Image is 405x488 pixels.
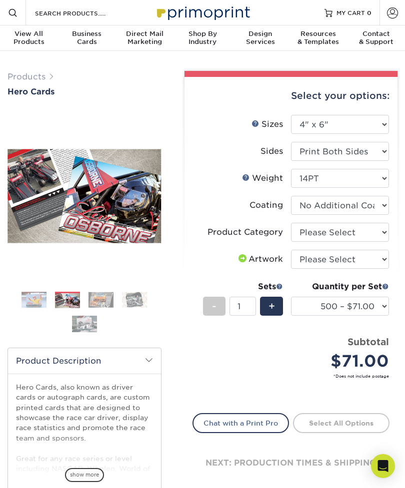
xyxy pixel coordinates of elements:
a: Hero Cards [7,87,161,96]
div: Cards [58,30,116,46]
div: & Support [347,30,405,46]
span: Business [58,30,116,38]
span: MY CART [336,8,365,17]
img: Hero Cards 04 [122,292,147,308]
img: Hero Cards 03 [88,292,113,308]
span: Design [231,30,289,38]
span: Direct Mail [115,30,173,38]
a: BusinessCards [58,25,116,52]
div: Open Intercom Messenger [371,454,395,478]
a: DesignServices [231,25,289,52]
span: - [212,299,216,314]
small: *Does not include postage [200,373,389,379]
div: Weight [242,172,283,184]
img: Hero Cards 01 [21,292,46,308]
span: show more [65,468,104,482]
img: Hero Cards 02 [55,293,80,308]
div: Industry [173,30,231,46]
h2: Product Description [8,348,161,374]
div: Services [231,30,289,46]
div: Coating [249,199,283,211]
a: Direct MailMarketing [115,25,173,52]
div: $71.00 [298,349,389,373]
span: Contact [347,30,405,38]
a: Shop ByIndustry [173,25,231,52]
div: Product Category [207,226,283,238]
a: Resources& Templates [289,25,347,52]
div: Quantity per Set [291,281,389,293]
img: Primoprint [152,1,252,23]
span: 0 [367,9,371,16]
div: Sizes [251,118,283,130]
div: Marketing [115,30,173,46]
div: & Templates [289,30,347,46]
span: Resources [289,30,347,38]
span: Shop By [173,30,231,38]
a: Contact& Support [347,25,405,52]
img: Hero Cards 02 [7,149,161,243]
div: Artwork [236,253,283,265]
div: Sides [260,145,283,157]
a: Chat with a Print Pro [192,413,289,433]
input: SEARCH PRODUCTS..... [34,7,131,19]
img: Hero Cards 05 [72,315,97,333]
div: Sets [203,281,283,293]
span: + [268,299,275,314]
strong: Subtotal [347,336,389,347]
div: Select your options: [192,77,390,115]
a: Select All Options [293,413,389,433]
a: Products [7,72,45,81]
